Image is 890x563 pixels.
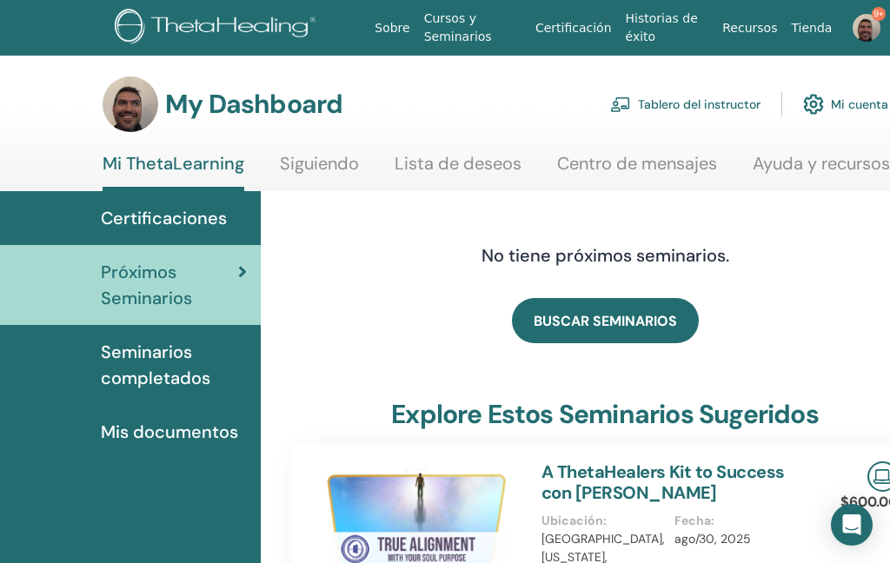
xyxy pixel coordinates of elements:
h4: No tiene próximos seminarios. [331,245,879,266]
h3: My Dashboard [165,89,342,120]
a: Siguiendo [280,153,359,187]
a: Mi ThetaLearning [103,153,244,191]
span: BUSCAR SEMINARIOS [534,312,677,330]
img: default.jpg [103,76,158,132]
a: Tienda [784,12,839,44]
span: Próximos Seminarios [101,259,238,311]
a: Centro de mensajes [557,153,717,187]
p: Ubicación : [541,512,664,530]
img: default.jpg [853,14,880,42]
img: chalkboard-teacher.svg [610,96,631,112]
h3: Explore estos seminarios sugeridos [391,399,819,430]
a: Historias de éxito [619,3,716,53]
a: BUSCAR SEMINARIOS [512,298,699,343]
span: Certificaciones [101,205,227,231]
a: Lista de deseos [395,153,521,187]
p: ago/30, 2025 [674,530,797,548]
a: Recursos [715,12,784,44]
a: Certificación [528,12,619,44]
a: Mi cuenta [803,85,888,123]
img: cog.svg [803,89,824,119]
span: 9+ [872,7,886,21]
span: Mis documentos [101,419,238,445]
img: logo.png [115,9,322,48]
a: Cursos y Seminarios [417,3,528,53]
a: A ThetaHealers Kit to Success con [PERSON_NAME] [541,460,785,504]
span: Seminarios completados [101,339,247,391]
a: Ayuda y recursos [753,153,890,187]
a: Sobre [368,12,416,44]
div: Open Intercom Messenger [831,504,873,546]
p: Fecha : [674,512,797,530]
a: Tablero del instructor [610,85,760,123]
